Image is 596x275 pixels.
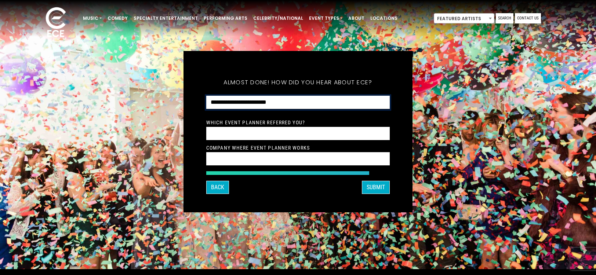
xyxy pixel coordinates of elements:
[206,144,310,151] label: Company Where Event Planner Works
[80,12,105,25] a: Music
[496,13,513,23] a: Search
[201,12,250,25] a: Performing Arts
[206,69,390,96] h5: Almost done! How did you hear about ECE?
[306,12,345,25] a: Event Types
[250,12,306,25] a: Celebrity/National
[131,12,201,25] a: Specialty Entertainment
[345,12,367,25] a: About
[206,181,229,194] button: Back
[206,119,305,126] label: Which Event Planner referred you?
[367,12,400,25] a: Locations
[37,5,74,41] img: ece_new_logo_whitev2-1.png
[515,13,541,23] a: Contact Us
[434,14,494,24] span: Featured Artists
[362,181,390,194] button: SUBMIT
[434,13,494,23] span: Featured Artists
[206,96,390,109] select: How did you hear about ECE
[105,12,131,25] a: Comedy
